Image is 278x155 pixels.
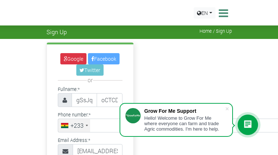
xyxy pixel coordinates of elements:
div: +233 [70,121,84,130]
div: Grow For Me Support [144,108,225,114]
input: First Name [72,93,97,107]
input: Last Name [97,93,122,107]
label: Email Address: [58,137,90,144]
div: or [58,76,122,84]
span: Sign Up [47,28,67,35]
div: Hello! Welcome to Grow For Me where everyone can farm and trade Agric commodities. I'm here to help. [144,115,225,132]
a: Google [60,53,86,64]
label: Fullname: [58,86,80,93]
a: EN [194,7,215,19]
div: Ghana (Gaana): +233 [58,119,90,132]
span: Home / Sign Up [200,28,232,34]
label: Phone number: [58,111,90,118]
